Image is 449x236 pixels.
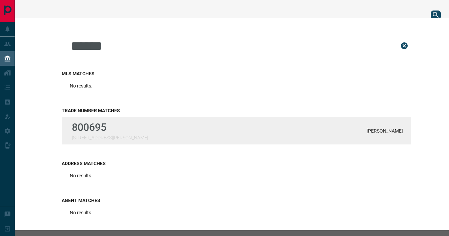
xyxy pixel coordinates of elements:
h3: Trade Number Matches [62,108,411,113]
h3: Address Matches [62,161,411,166]
button: Close [397,39,411,53]
p: [PERSON_NAME] [367,128,403,134]
h3: MLS Matches [62,71,411,76]
button: search button [431,11,441,19]
p: No results. [70,173,93,178]
h3: Agent Matches [62,198,411,203]
p: No results. [70,83,93,88]
p: 800695 [72,121,148,133]
p: No results. [70,210,93,215]
p: [STREET_ADDRESS][PERSON_NAME] [72,135,148,140]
